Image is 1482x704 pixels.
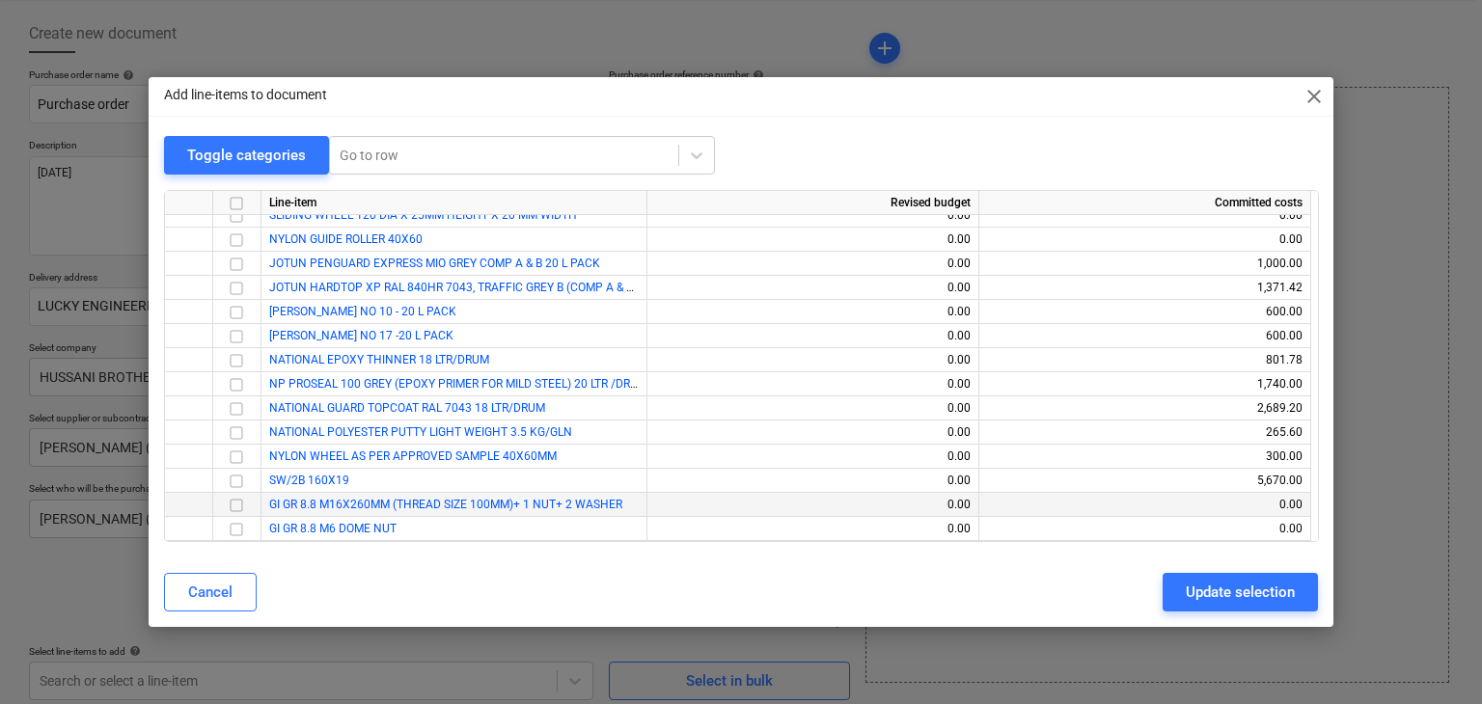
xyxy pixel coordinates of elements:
iframe: Chat Widget [1386,611,1482,704]
div: 0.00 [655,420,971,445]
div: Toggle categories [187,143,306,168]
div: 0.00 [655,493,971,517]
div: 1,371.42 [987,276,1303,300]
a: NYLON WHEEL AS PER APPROVED SAMPLE 40X60MM [269,449,557,463]
span: JOTUN THINNER NO 17 -20 L PACK [269,329,453,342]
div: 0.00 [987,228,1303,252]
div: 1,000.00 [987,252,1303,276]
div: Update selection [1186,580,1295,605]
div: 0.00 [655,469,971,493]
div: 801.78 [987,348,1303,372]
div: 300.00 [987,445,1303,469]
a: SW/2B 160X19 [269,474,349,487]
div: 600.00 [987,300,1303,324]
a: GI GR 8.8 M16X260MM (THREAD SIZE 100MM)+ 1 NUT+ 2 WASHER [269,498,622,511]
div: 0.00 [655,324,971,348]
div: 0.00 [987,517,1303,541]
button: Toggle categories [164,136,329,175]
div: Cancel [188,580,233,605]
a: NATIONAL GUARD TOPCOAT RAL 7043 18 LTR/DRUM [269,401,545,415]
a: [PERSON_NAME] NO 10 - 20 L PACK [269,305,456,318]
a: NATIONAL EPOXY THINNER 18 LTR/DRUM [269,353,489,366]
span: JOTUN THINNER NO 10 - 20 L PACK [269,305,456,318]
div: 0.00 [987,493,1303,517]
div: Revised budget [647,191,979,215]
div: 0.00 [655,228,971,252]
button: Update selection [1163,573,1318,611]
div: 600.00 [987,324,1303,348]
div: 2,689.20 [987,396,1303,420]
div: Line-item [261,191,647,215]
a: [PERSON_NAME] NO 17 -20 L PACK [269,329,453,342]
div: 0.00 [987,203,1303,228]
div: 0.00 [655,372,971,396]
p: Add line-items to document [164,85,327,105]
a: JOTUN PENGUARD EXPRESS MIO GREY COMP A & B 20 L PACK [269,257,600,270]
div: 0.00 [655,300,971,324]
span: close [1303,85,1326,108]
a: SLIDING WHEEL 120 DIA X 25MM HEIGHT X 20 MM WIDTH [269,208,577,222]
div: 0.00 [655,276,971,300]
a: GI GR 8.8 M6 DOME NUT [269,522,397,535]
div: 265.60 [987,420,1303,445]
button: Cancel [164,573,257,611]
div: 1,740.00 [987,372,1303,396]
div: 0.00 [655,396,971,420]
a: NATIONAL POLYESTER PUTTY LIGHT WEIGHT 3.5 KG/GLN [269,425,572,439]
div: 5,670.00 [987,469,1303,493]
a: JOTUN HARDTOP XP RAL 840HR 7043, TRAFFIC GREY B (COMP A & B) 20 L PACK [269,281,695,294]
div: 0.00 [655,252,971,276]
div: 0.00 [655,348,971,372]
a: NYLON GUIDE ROLLER 40X60 [269,232,423,246]
div: 0.00 [655,517,971,541]
div: Committed costs [979,191,1311,215]
a: NP PROSEAL 100 GREY (EPOXY PRIMER FOR MILD STEEL) 20 LTR /DRUM [269,377,647,391]
div: 0.00 [655,203,971,228]
div: 0.00 [655,445,971,469]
